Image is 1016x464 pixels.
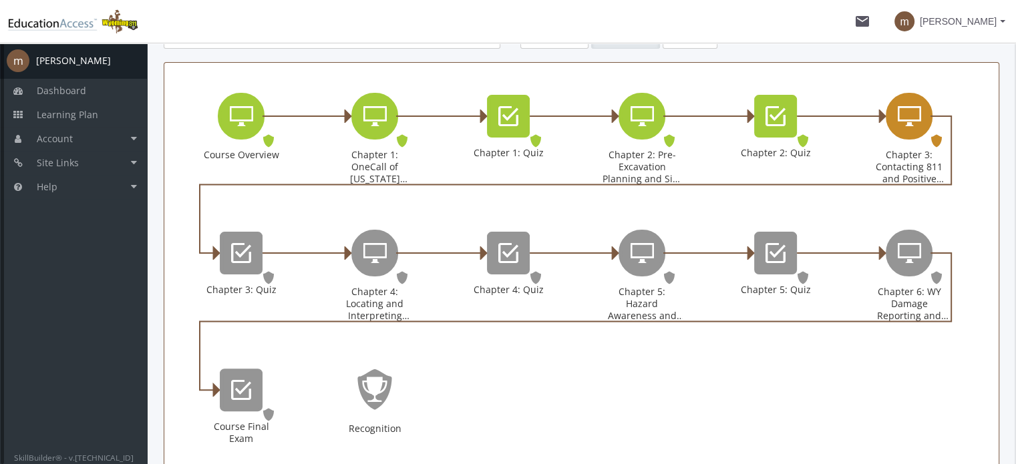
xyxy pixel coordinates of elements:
div: [PERSON_NAME] [36,54,111,67]
div: Chapter 3: Quiz [201,284,281,296]
div: Chapter 2: Quiz [709,73,842,210]
span: Help [37,180,57,193]
small: SkillBuilder® - v.[TECHNICAL_ID] [14,452,134,463]
div: Chapter 2: Pre-Excavation Planning and Site Preparation [602,149,682,186]
mat-icon: mail [854,13,870,29]
span: Site Links [37,156,79,169]
div: Chapter 2: Quiz [735,147,816,159]
span: [PERSON_NAME] [920,9,997,33]
div: Chapter 4: Quiz [468,284,548,296]
div: Chapter 6: WY Damage Reporting and Enforcement [842,210,976,346]
div: Chapter 3: Quiz [174,210,308,346]
div: Chapter 3: Contacting 811 and Positive Response [842,73,976,210]
span: Learning Plan [37,108,98,121]
div: Chapter 5: Quiz [709,210,842,346]
div: Chapter 1: OneCall of Wyoming Introduction [308,73,442,210]
div: Chapter 1: OneCall of [US_STATE] Introduction [335,149,415,186]
div: Chapter 2: Pre-Excavation Planning and Site Preparation [575,73,709,210]
div: Chapter 5: Hazard Awareness and Excavation Best Practices [602,286,682,322]
div: Chapter 1: Quiz [442,73,575,210]
div: Chapter 5: Hazard Awareness and Excavation Best Practices [575,210,709,346]
div: Chapter 6: WY Damage Reporting and Enforcement [869,286,949,322]
div: Chapter 1: Quiz [468,147,548,159]
div: Course Final Exam [201,421,281,445]
span: m [894,11,914,31]
div: Course Overview [201,149,281,161]
span: Dashboard [37,84,86,97]
div: Chapter 3: Contacting 811 and Positive Response [869,149,949,186]
span: m [7,49,29,72]
div: Chapter 4: Locating and Interpreting Markings [308,210,442,346]
div: Course Overview [174,73,308,210]
div: Chapter 4: Locating and Interpreting Markings [335,286,415,322]
div: Chapter 5: Quiz [735,284,816,296]
span: Account [37,132,73,145]
div: Chapter 4: Quiz [442,210,575,346]
div: Recognition [335,423,415,435]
